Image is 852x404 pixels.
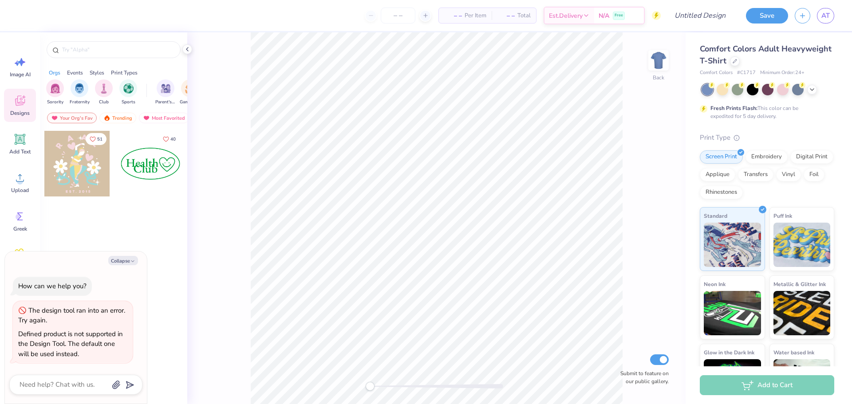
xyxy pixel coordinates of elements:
div: This color can be expedited for 5 day delivery. [710,104,820,120]
input: Untitled Design [667,7,733,24]
img: Fraternity Image [75,83,84,94]
span: Club [99,99,109,106]
span: Per Item [465,11,486,20]
input: Try "Alpha" [61,45,175,54]
span: N/A [599,11,609,20]
img: Sports Image [123,83,134,94]
span: Est. Delivery [549,11,583,20]
span: AT [821,11,830,21]
span: Metallic & Glitter Ink [773,279,826,289]
button: Like [159,133,180,145]
span: Comfort Colors [700,69,733,77]
span: Fraternity [70,99,90,106]
img: Club Image [99,83,109,94]
img: Game Day Image [185,83,195,94]
div: Rhinestones [700,186,743,199]
div: filter for Parent's Weekend [155,79,176,106]
img: Back [650,51,667,69]
span: Game Day [180,99,200,106]
span: Parent's Weekend [155,99,176,106]
div: The design tool ran into an error. Try again. [18,306,125,325]
span: Minimum Order: 24 + [760,69,805,77]
img: Sorority Image [50,83,60,94]
img: Neon Ink [704,291,761,335]
button: Save [746,8,788,24]
div: Vinyl [776,168,801,181]
div: Foil [804,168,824,181]
span: 51 [97,137,103,141]
div: Print Types [111,69,138,77]
a: AT [817,8,834,24]
button: filter button [119,79,137,106]
div: Accessibility label [366,382,375,391]
div: filter for Sports [119,79,137,106]
div: Most Favorited [139,113,189,123]
span: # C1717 [737,69,756,77]
button: Collapse [108,256,138,265]
span: Total [517,11,531,20]
div: Applique [700,168,735,181]
img: Glow in the Dark Ink [704,359,761,404]
div: Orgs [49,69,60,77]
strong: Fresh Prints Flash: [710,105,757,112]
img: most_fav.gif [51,115,58,121]
span: Designs [10,110,30,117]
span: – – [497,11,515,20]
span: 40 [170,137,176,141]
span: Standard [704,211,727,220]
div: How can we help you? [18,282,87,290]
button: Like [86,133,106,145]
div: Defined product is not supported in the Design Tool. The default one will be used instead. [18,329,123,358]
input: – – [381,8,415,24]
button: filter button [95,79,113,106]
span: Neon Ink [704,279,726,289]
img: trending.gif [103,115,110,121]
div: Print Type [700,133,834,143]
div: Screen Print [700,150,743,164]
span: Add Text [9,148,31,155]
img: Puff Ink [773,223,831,267]
div: Back [653,74,664,82]
div: Digital Print [790,150,833,164]
span: Greek [13,225,27,232]
div: filter for Club [95,79,113,106]
span: Free [615,12,623,19]
div: Trending [99,113,136,123]
span: Puff Ink [773,211,792,220]
div: filter for Fraternity [70,79,90,106]
img: Metallic & Glitter Ink [773,291,831,335]
button: filter button [70,79,90,106]
div: filter for Sorority [46,79,64,106]
span: Sports [122,99,135,106]
img: Parent's Weekend Image [161,83,171,94]
img: Standard [704,223,761,267]
img: most_fav.gif [143,115,150,121]
span: Upload [11,187,29,194]
div: Embroidery [745,150,788,164]
span: – – [444,11,462,20]
span: Water based Ink [773,348,814,357]
button: filter button [46,79,64,106]
button: filter button [180,79,200,106]
div: Transfers [738,168,773,181]
label: Submit to feature on our public gallery. [615,369,669,385]
img: Water based Ink [773,359,831,404]
span: Glow in the Dark Ink [704,348,754,357]
div: Your Org's Fav [47,113,97,123]
span: Image AI [10,71,31,78]
div: filter for Game Day [180,79,200,106]
div: Events [67,69,83,77]
span: Sorority [47,99,63,106]
div: Styles [90,69,104,77]
span: Comfort Colors Adult Heavyweight T-Shirt [700,43,832,66]
button: filter button [155,79,176,106]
